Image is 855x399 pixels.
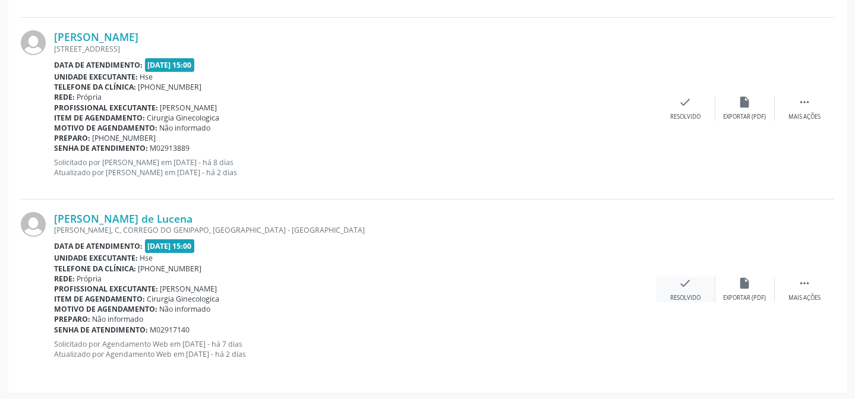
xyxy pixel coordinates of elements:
p: Solicitado por Agendamento Web em [DATE] - há 7 dias Atualizado por Agendamento Web em [DATE] - h... [54,339,656,359]
p: Solicitado por [PERSON_NAME] em [DATE] - há 8 dias Atualizado por [PERSON_NAME] em [DATE] - há 2 ... [54,157,656,178]
a: [PERSON_NAME] [54,30,138,43]
b: Data de atendimento: [54,241,143,251]
span: Hse [140,72,153,82]
b: Preparo: [54,133,90,143]
span: [PHONE_NUMBER] [138,82,202,92]
b: Motivo de agendamento: [54,304,157,314]
b: Item de agendamento: [54,294,145,304]
span: [DATE] 15:00 [145,239,195,253]
span: Cirurgia Ginecologica [147,113,220,123]
b: Motivo de agendamento: [54,123,157,133]
div: Mais ações [788,294,821,302]
i:  [798,96,811,109]
b: Telefone da clínica: [54,82,136,92]
i:  [798,277,811,290]
span: [DATE] 15:00 [145,58,195,72]
span: [PERSON_NAME] [160,284,217,294]
i: check [679,96,692,109]
div: Resolvido [670,113,701,121]
span: [PERSON_NAME] [160,103,217,113]
div: Mais ações [788,113,821,121]
b: Profissional executante: [54,284,158,294]
div: Exportar (PDF) [724,294,766,302]
div: [STREET_ADDRESS] [54,44,656,54]
b: Telefone da clínica: [54,264,136,274]
i: check [679,277,692,290]
span: Hse [140,253,153,263]
img: img [21,30,46,55]
b: Rede: [54,92,75,102]
img: img [21,212,46,237]
b: Senha de atendimento: [54,143,148,153]
span: Própria [77,274,102,284]
b: Rede: [54,274,75,284]
span: [PHONE_NUMBER] [93,133,156,143]
b: Item de agendamento: [54,113,145,123]
div: [PERSON_NAME], C, CORREGO DO GENIPAPO, [GEOGRAPHIC_DATA] - [GEOGRAPHIC_DATA] [54,225,656,235]
i: insert_drive_file [739,277,752,290]
b: Data de atendimento: [54,60,143,70]
span: [PHONE_NUMBER] [138,264,202,274]
span: Própria [77,92,102,102]
b: Profissional executante: [54,103,158,113]
b: Senha de atendimento: [54,325,148,335]
b: Preparo: [54,314,90,324]
span: M02917140 [150,325,190,335]
div: Resolvido [670,294,701,302]
span: Não informado [160,304,211,314]
div: Exportar (PDF) [724,113,766,121]
b: Unidade executante: [54,253,138,263]
i: insert_drive_file [739,96,752,109]
span: Não informado [93,314,144,324]
span: Cirurgia Ginecologica [147,294,220,304]
b: Unidade executante: [54,72,138,82]
a: [PERSON_NAME] de Lucena [54,212,193,225]
span: M02913889 [150,143,190,153]
span: Não informado [160,123,211,133]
